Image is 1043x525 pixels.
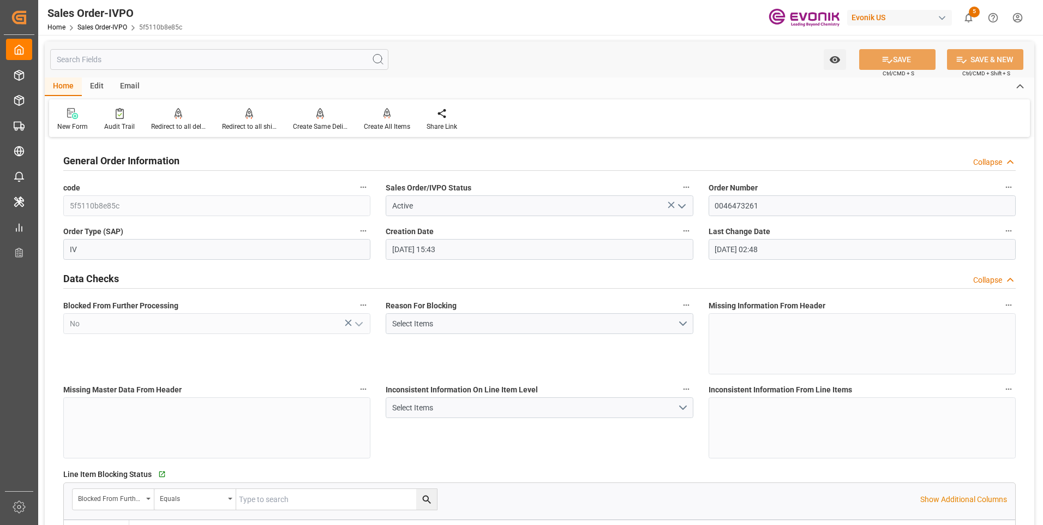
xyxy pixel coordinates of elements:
[45,77,82,96] div: Home
[847,10,952,26] div: Evonik US
[920,494,1007,505] p: Show Additional Columns
[356,224,370,238] button: Order Type (SAP)
[151,122,206,132] div: Redirect to all deliveries
[63,384,182,396] span: Missing Master Data From Header
[356,180,370,194] button: code
[824,49,846,70] button: open menu
[63,226,123,237] span: Order Type (SAP)
[112,77,148,96] div: Email
[973,157,1002,168] div: Collapse
[416,489,437,510] button: search button
[386,226,434,237] span: Creation Date
[386,384,538,396] span: Inconsistent Information On Line Item Level
[392,318,678,330] div: Select Items
[63,469,152,480] span: Line Item Blocking Status
[47,23,65,31] a: Home
[160,491,224,504] div: Equals
[77,23,127,31] a: Sales Order-IVPO
[769,8,840,27] img: Evonik-brand-mark-Deep-Purple-RGB.jpeg_1700498283.jpeg
[63,182,80,194] span: code
[956,5,981,30] button: show 5 new notifications
[386,313,693,334] button: open menu
[679,298,693,312] button: Reason For Blocking
[673,198,689,214] button: open menu
[356,298,370,312] button: Blocked From Further Processing
[427,122,457,132] div: Share Link
[63,271,119,286] h2: Data Checks
[1002,382,1016,396] button: Inconsistent Information From Line Items
[386,300,457,312] span: Reason For Blocking
[154,489,236,510] button: open menu
[386,397,693,418] button: open menu
[63,153,179,168] h2: General Order Information
[847,7,956,28] button: Evonik US
[947,49,1023,70] button: SAVE & NEW
[883,69,914,77] span: Ctrl/CMD + S
[859,49,936,70] button: SAVE
[392,402,678,414] div: Select Items
[679,224,693,238] button: Creation Date
[78,491,142,504] div: Blocked From Further Processing
[50,49,388,70] input: Search Fields
[82,77,112,96] div: Edit
[222,122,277,132] div: Redirect to all shipments
[47,5,182,21] div: Sales Order-IVPO
[709,239,1016,260] input: MM-DD-YYYY HH:MM
[709,226,770,237] span: Last Change Date
[679,180,693,194] button: Sales Order/IVPO Status
[1002,180,1016,194] button: Order Number
[973,275,1002,286] div: Collapse
[236,489,437,510] input: Type to search
[709,182,758,194] span: Order Number
[981,5,1005,30] button: Help Center
[356,382,370,396] button: Missing Master Data From Header
[73,489,154,510] button: open menu
[104,122,135,132] div: Audit Trail
[1002,298,1016,312] button: Missing Information From Header
[709,300,825,312] span: Missing Information From Header
[709,384,852,396] span: Inconsistent Information From Line Items
[1002,224,1016,238] button: Last Change Date
[969,7,980,17] span: 5
[63,300,178,312] span: Blocked From Further Processing
[962,69,1010,77] span: Ctrl/CMD + Shift + S
[679,382,693,396] button: Inconsistent Information On Line Item Level
[293,122,347,132] div: Create Same Delivery Date
[350,315,367,332] button: open menu
[386,182,471,194] span: Sales Order/IVPO Status
[364,122,410,132] div: Create All Items
[57,122,88,132] div: New Form
[386,239,693,260] input: MM-DD-YYYY HH:MM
